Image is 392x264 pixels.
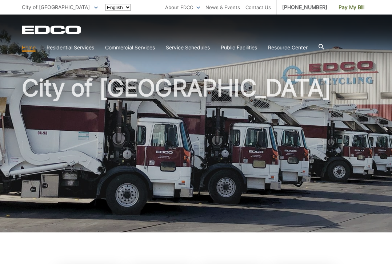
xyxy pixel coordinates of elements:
span: City of [GEOGRAPHIC_DATA] [22,4,90,10]
a: Home [22,44,36,52]
a: Resource Center [268,44,308,52]
select: Select a language [105,4,131,11]
a: EDCD logo. Return to the homepage. [22,25,82,34]
a: News & Events [205,3,240,11]
a: Service Schedules [166,44,210,52]
a: Public Facilities [221,44,257,52]
h1: City of [GEOGRAPHIC_DATA] [22,76,370,236]
a: Residential Services [47,44,94,52]
a: About EDCO [165,3,200,11]
span: Pay My Bill [339,3,364,11]
a: Commercial Services [105,44,155,52]
a: Contact Us [245,3,271,11]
